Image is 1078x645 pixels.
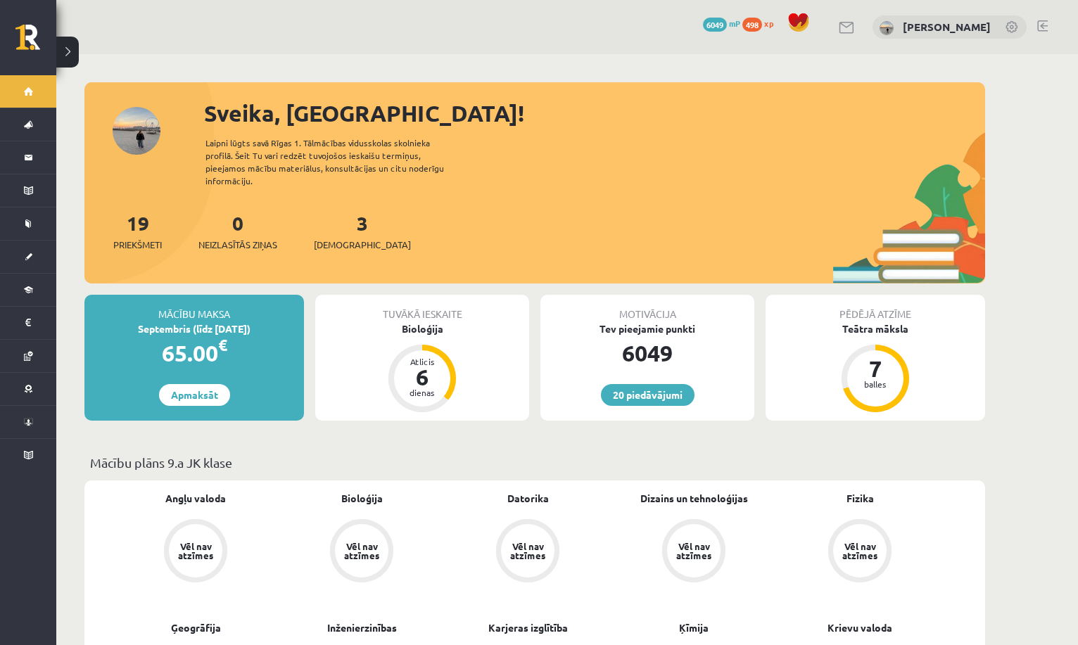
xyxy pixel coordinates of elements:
[401,388,443,397] div: dienas
[766,321,985,336] div: Teātra māksla
[764,18,773,29] span: xp
[198,238,277,252] span: Neizlasītās ziņas
[540,336,754,370] div: 6049
[176,542,215,560] div: Vēl nav atzīmes
[854,380,896,388] div: balles
[827,620,892,635] a: Krievu valoda
[84,295,304,321] div: Mācību maksa
[766,295,985,321] div: Pēdējā atzīme
[401,366,443,388] div: 6
[903,20,991,34] a: [PERSON_NAME]
[846,491,874,506] a: Fizika
[766,321,985,414] a: Teātra māksla 7 balles
[113,210,162,252] a: 19Priekšmeti
[198,210,277,252] a: 0Neizlasītās ziņas
[540,295,754,321] div: Motivācija
[218,335,227,355] span: €
[703,18,727,32] span: 6049
[314,210,411,252] a: 3[DEMOGRAPHIC_DATA]
[165,491,226,506] a: Angļu valoda
[840,542,880,560] div: Vēl nav atzīmes
[508,542,547,560] div: Vēl nav atzīmes
[315,295,529,321] div: Tuvākā ieskaite
[342,542,381,560] div: Vēl nav atzīmes
[507,491,549,506] a: Datorika
[84,321,304,336] div: Septembris (līdz [DATE])
[314,238,411,252] span: [DEMOGRAPHIC_DATA]
[611,519,777,585] a: Vēl nav atzīmes
[401,357,443,366] div: Atlicis
[674,542,714,560] div: Vēl nav atzīmes
[445,519,611,585] a: Vēl nav atzīmes
[703,18,740,29] a: 6049 mP
[341,491,383,506] a: Bioloģija
[90,453,979,472] p: Mācību plāns 9.a JK klase
[15,25,56,60] a: Rīgas 1. Tālmācības vidusskola
[113,519,279,585] a: Vēl nav atzīmes
[742,18,762,32] span: 498
[315,321,529,414] a: Bioloģija Atlicis 6 dienas
[729,18,740,29] span: mP
[854,357,896,380] div: 7
[540,321,754,336] div: Tev pieejamie punkti
[880,21,894,35] img: Milana Belavina
[171,620,221,635] a: Ģeogrāfija
[640,491,748,506] a: Dizains un tehnoloģijas
[315,321,529,336] div: Bioloģija
[279,519,445,585] a: Vēl nav atzīmes
[84,336,304,370] div: 65.00
[742,18,780,29] a: 498 xp
[205,136,469,187] div: Laipni lūgts savā Rīgas 1. Tālmācības vidusskolas skolnieka profilā. Šeit Tu vari redzēt tuvojošo...
[327,620,397,635] a: Inženierzinības
[488,620,568,635] a: Karjeras izglītība
[601,384,695,406] a: 20 piedāvājumi
[204,96,985,130] div: Sveika, [GEOGRAPHIC_DATA]!
[113,238,162,252] span: Priekšmeti
[159,384,230,406] a: Apmaksāt
[679,620,709,635] a: Ķīmija
[777,519,943,585] a: Vēl nav atzīmes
